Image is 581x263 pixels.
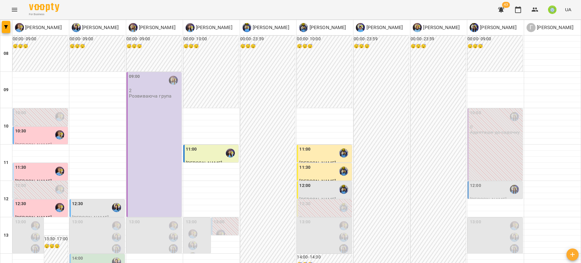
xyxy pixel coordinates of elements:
h6: 00:00 - 09:00 [13,36,68,42]
a: С [PERSON_NAME] [299,23,346,32]
div: Базілєва Катерина [169,233,178,242]
h6: 😴😴😴 [411,43,466,50]
p: 2 [129,88,180,93]
label: 12:00 [299,182,310,189]
p: [PERSON_NAME] [251,24,289,31]
h6: 😴😴😴 [468,43,523,50]
img: Позднякова Анастасія [31,221,40,230]
div: Позднякова Анастасія [339,221,348,230]
p: [PERSON_NAME] [195,24,232,31]
h6: 😴😴😴 [354,43,409,50]
img: Базілєва Катерина [112,203,121,212]
p: 0 [15,124,67,129]
img: Voopty Logo [29,3,59,12]
div: Позднякова Анастасія [55,112,64,121]
h6: 😴😴😴 [44,243,68,250]
label: 11:30 [15,164,26,171]
span: 43 [502,2,510,8]
img: Базілєва Катерина [31,233,40,242]
img: Вахнован Діана [510,244,519,253]
h6: 00:00 - 09:00 [126,36,182,42]
p: [PERSON_NAME] [24,24,62,31]
div: Свириденко Аня [339,185,348,194]
div: Вахнован Діана [470,23,517,32]
p: 0 [299,215,351,220]
h6: 08 [4,50,8,57]
div: Позднякова Анастасія [15,23,62,32]
label: 12:30 [299,201,310,207]
span: [PERSON_NAME] [299,160,336,166]
h6: 00:00 - 23:59 [240,36,295,42]
h6: 00:00 - 23:59 [411,36,466,42]
img: Вахнован Діана [510,112,519,121]
div: Базілєва Катерина [339,233,348,242]
p: [PERSON_NAME] [536,24,573,31]
h6: 12 [4,196,8,202]
img: Позднякова Анастасія [112,221,121,230]
p: [PERSON_NAME] [308,24,346,31]
button: Створити урок [566,248,579,261]
img: Свириденко Аня [339,148,348,158]
h6: 14:00 - 14:30 [297,254,352,261]
div: Ігнатенко Оксана [226,148,235,158]
label: 12:30 [15,201,26,207]
label: 11:00 [299,146,310,153]
h6: 😴😴😴 [13,43,68,50]
img: Вахнован Діана [510,185,519,194]
img: Позднякова Анастасія [55,130,64,139]
img: І [185,23,195,32]
span: [PERSON_NAME] [299,197,336,202]
img: Ігнатенко Оксана [216,229,225,238]
div: Свириденко Аня [299,23,346,32]
label: 14:00 [72,255,83,262]
p: [PERSON_NAME] [365,24,403,31]
h6: 00:00 - 09:00 [70,36,125,42]
label: 10:00 [470,110,481,116]
h6: 00:00 - 10:00 [183,36,238,42]
img: Казимирів Тетяна [169,76,178,85]
img: С [299,23,308,32]
h6: 😴😴😴 [126,43,182,50]
span: For Business [29,12,59,16]
img: Вахнован Діана [188,252,197,261]
img: Вахнован Діана [339,244,348,253]
a: Б [PERSON_NAME] [72,23,119,32]
img: Вахнован Діана [31,244,40,253]
h6: 00:00 - 23:59 [354,36,409,42]
a: П [PERSON_NAME] [15,23,62,32]
img: Р [242,23,251,32]
div: Казимирів Тетяна [129,23,176,32]
label: 09:00 [129,73,140,80]
img: Б [72,23,81,32]
h6: 😴😴😴 [297,43,352,50]
label: 13:00 [15,219,26,225]
div: Базілєва Катерина [510,233,519,242]
label: 13:00 [186,219,197,225]
img: Позднякова Анастасія [188,229,197,238]
h6: 00:00 - 10:00 [297,36,352,42]
p: Адаптація до садочку [470,130,520,135]
label: 12:00 [15,182,26,189]
div: Позднякова Анастасія [169,221,178,230]
div: Чирва Юлія [356,23,403,32]
img: Ч [356,23,365,32]
img: Свириденко Аня [339,203,348,212]
label: 13:00 [470,219,481,225]
a: В [PERSON_NAME] [470,23,517,32]
div: Базілєва Катерина [72,23,119,32]
label: 11:00 [186,146,197,153]
a: Ч [PERSON_NAME] [356,23,403,32]
img: Позднякова Анастасія [55,167,64,176]
div: Свириденко Аня [339,167,348,176]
